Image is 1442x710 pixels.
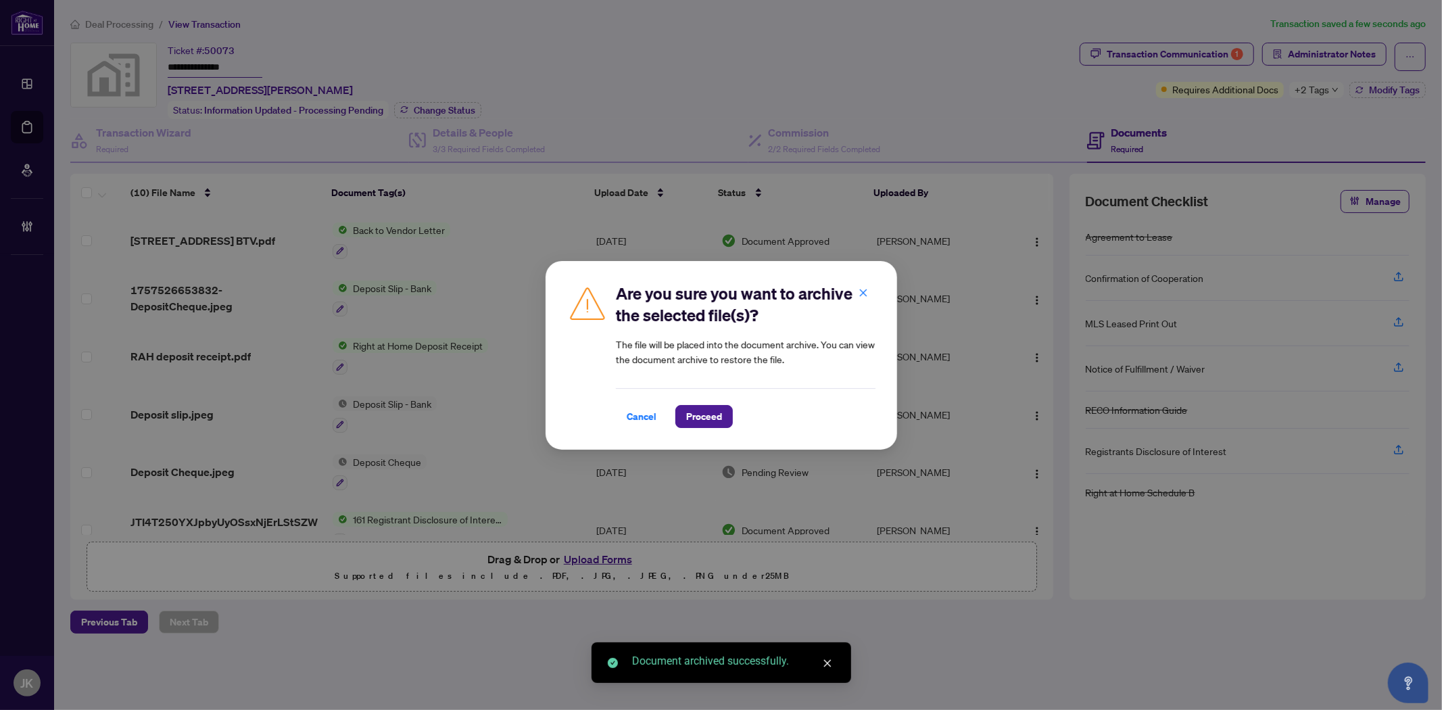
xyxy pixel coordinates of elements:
[608,658,618,668] span: check-circle
[859,287,868,297] span: close
[567,283,608,323] img: Caution Icon
[1388,663,1428,703] button: Open asap
[616,337,875,366] article: The file will be placed into the document archive. You can view the document archive to restore t...
[632,653,835,669] div: Document archived successfully.
[616,405,667,428] button: Cancel
[820,656,835,671] a: Close
[823,659,832,668] span: close
[686,406,722,427] span: Proceed
[675,405,733,428] button: Proceed
[616,283,875,326] h2: Are you sure you want to archive the selected file(s)?
[627,406,656,427] span: Cancel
